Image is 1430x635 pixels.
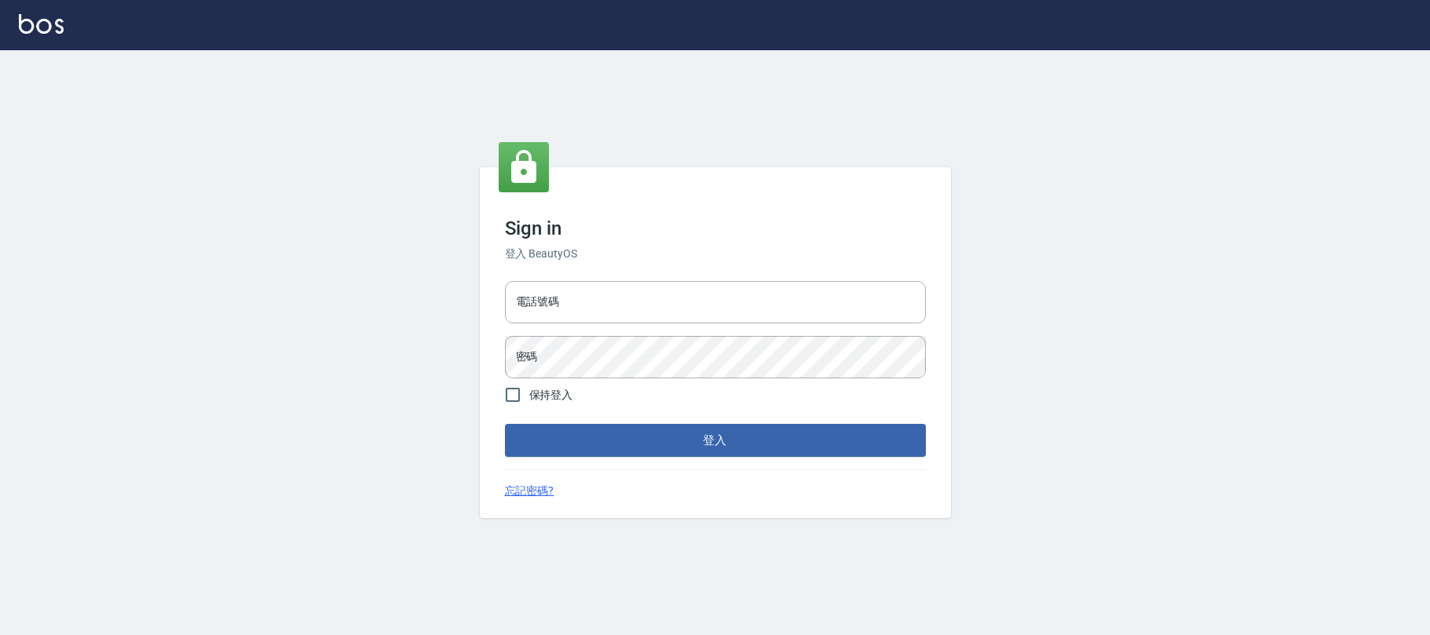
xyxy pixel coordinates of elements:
[505,424,926,457] button: 登入
[505,246,926,262] h6: 登入 BeautyOS
[505,483,554,499] a: 忘記密碼?
[19,14,64,34] img: Logo
[505,217,926,239] h3: Sign in
[529,387,573,403] span: 保持登入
